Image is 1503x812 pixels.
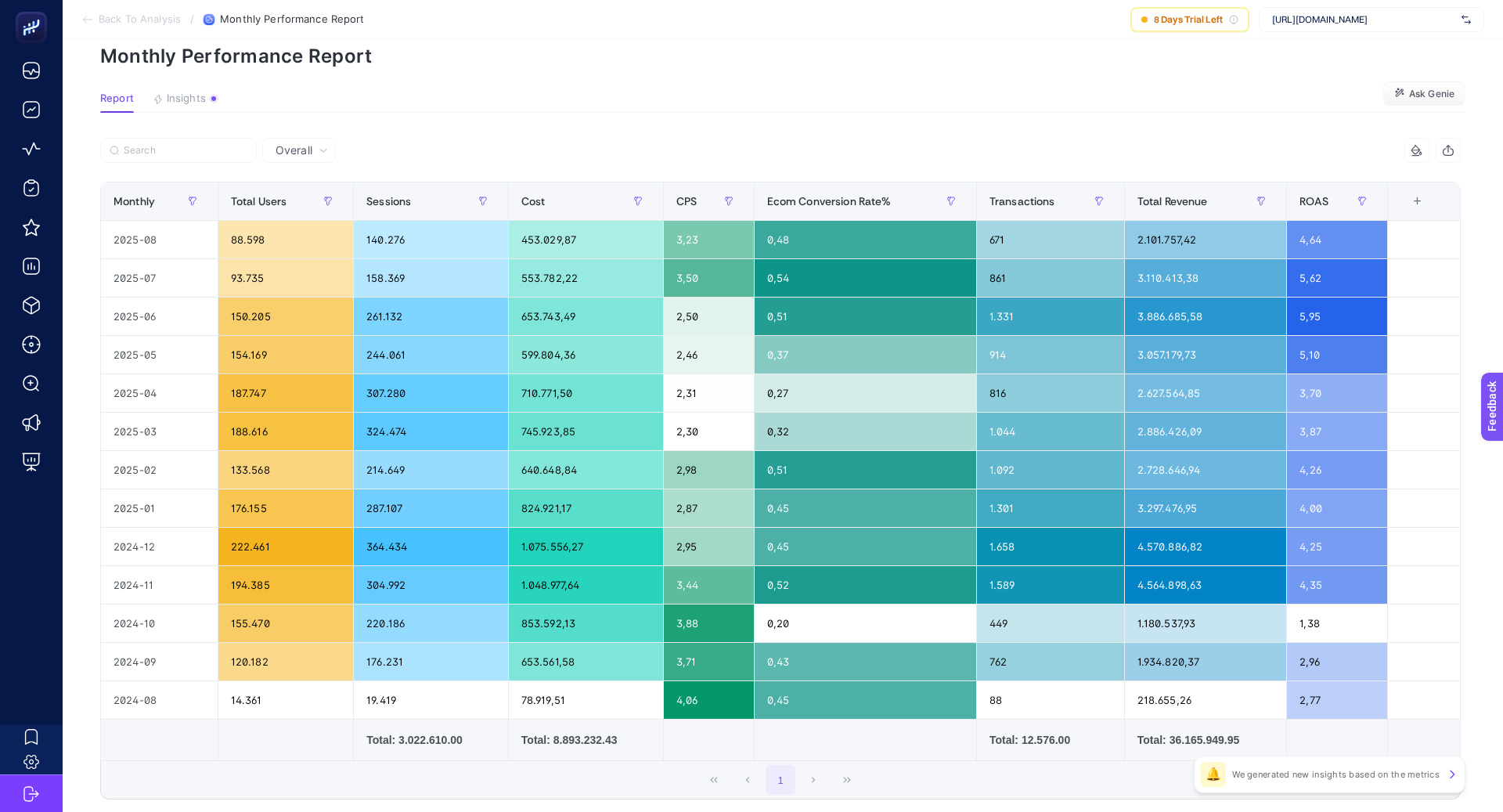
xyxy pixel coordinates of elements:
[664,259,754,297] div: 3,50
[218,221,353,258] div: 88.598
[766,765,795,795] button: 1
[1287,681,1387,719] div: 2,77
[101,336,218,374] div: 2025-05
[1403,195,1433,208] div: +
[664,413,754,450] div: 2,30
[354,604,508,642] div: 220.186
[1137,732,1274,748] div: Total: 36.165.949.95
[366,195,411,208] span: Sessions
[101,374,218,412] div: 2025-04
[101,451,218,489] div: 2025-02
[755,298,976,335] div: 0,51
[1400,195,1413,229] div: 9 items selected
[1383,81,1465,106] button: Ask Genie
[977,451,1124,489] div: 1.092
[1125,643,1287,680] div: 1.934.820,37
[354,413,508,450] div: 324.474
[354,374,508,412] div: 307.280
[664,528,754,565] div: 2,95
[1201,762,1226,787] div: 🔔
[218,298,353,335] div: 150.205
[1287,451,1387,489] div: 4,26
[354,451,508,489] div: 214.649
[1154,13,1223,26] span: 8 Days Trial Left
[218,336,353,374] div: 154.169
[218,681,353,719] div: 14.361
[755,681,976,719] div: 0,45
[509,528,663,565] div: 1.075.556,27
[114,195,155,208] span: Monthly
[664,298,754,335] div: 2,50
[218,489,353,527] div: 176.155
[977,566,1124,604] div: 1.589
[509,336,663,374] div: 599.804,36
[101,528,218,565] div: 2024-12
[755,604,976,642] div: 0,20
[1125,221,1287,258] div: 2.101.757,42
[989,732,1112,748] div: Total: 12.576.00
[354,259,508,297] div: 158.369
[755,566,976,604] div: 0,52
[100,92,134,105] span: Report
[101,221,218,258] div: 2025-08
[1125,413,1287,450] div: 2.886.426,09
[1287,259,1387,297] div: 5,62
[354,221,508,258] div: 140.276
[101,298,218,335] div: 2025-06
[9,5,59,17] span: Feedback
[354,336,508,374] div: 244.061
[1125,451,1287,489] div: 2.728.646,94
[509,221,663,258] div: 453.029,87
[1287,374,1387,412] div: 3,70
[101,643,218,680] div: 2024-09
[509,489,663,527] div: 824.921,17
[755,643,976,680] div: 0,43
[124,145,247,157] input: Search
[977,413,1124,450] div: 1.044
[664,681,754,719] div: 4,06
[1125,528,1287,565] div: 4.570.886,82
[755,451,976,489] div: 0,51
[755,489,976,527] div: 0,45
[664,643,754,680] div: 3,71
[977,221,1124,258] div: 671
[977,528,1124,565] div: 1.658
[664,566,754,604] div: 3,44
[1287,528,1387,565] div: 4,25
[190,13,194,25] span: /
[977,336,1124,374] div: 914
[755,374,976,412] div: 0,27
[509,566,663,604] div: 1.048.977,64
[977,298,1124,335] div: 1.331
[218,566,353,604] div: 194.385
[664,374,754,412] div: 2,31
[101,604,218,642] div: 2024-10
[989,195,1055,208] span: Transactions
[276,143,312,158] span: Overall
[354,566,508,604] div: 304.992
[1287,413,1387,450] div: 3,87
[676,195,697,208] span: CPS
[354,643,508,680] div: 176.231
[755,221,976,258] div: 0,48
[755,528,976,565] div: 0,45
[977,259,1124,297] div: 861
[509,604,663,642] div: 853.592,13
[1299,195,1328,208] span: ROAS
[101,259,218,297] div: 2025-07
[509,298,663,335] div: 653.743,49
[1272,13,1455,26] span: [URL][DOMAIN_NAME]
[218,528,353,565] div: 222.461
[509,259,663,297] div: 553.782,22
[767,195,892,208] span: Ecom Conversion Rate%
[218,643,353,680] div: 120.182
[218,413,353,450] div: 188.616
[1125,259,1287,297] div: 3.110.413,38
[1125,374,1287,412] div: 2.627.564,85
[755,259,976,297] div: 0,54
[1287,566,1387,604] div: 4,35
[167,92,206,105] span: Insights
[354,681,508,719] div: 19.419
[218,259,353,297] div: 93.735
[101,681,218,719] div: 2024-08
